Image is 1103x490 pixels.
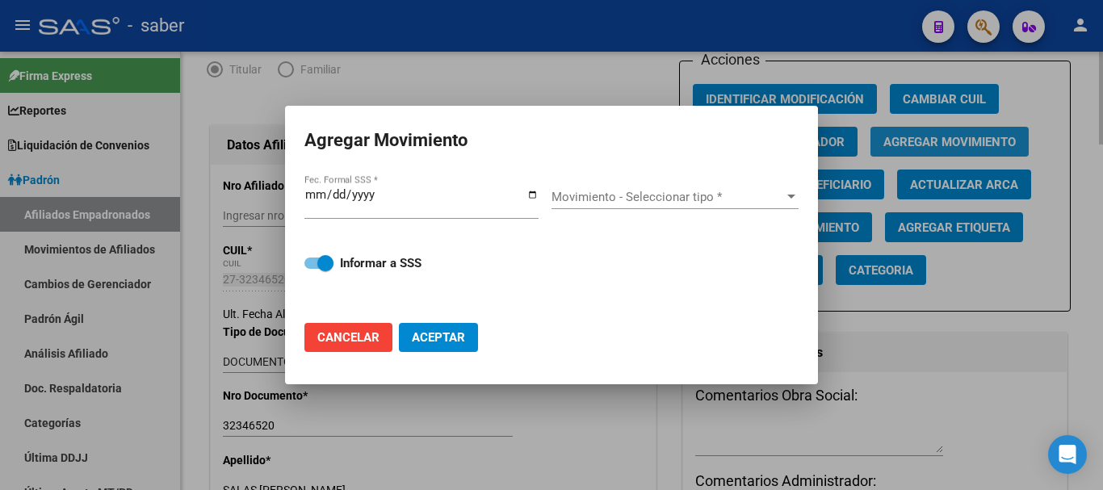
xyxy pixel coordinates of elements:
button: Aceptar [399,323,478,352]
div: Open Intercom Messenger [1048,435,1087,474]
span: Movimiento - Seleccionar tipo * [551,190,784,204]
strong: Informar a SSS [340,256,421,270]
span: Aceptar [412,330,465,345]
button: Cancelar [304,323,392,352]
h2: Agregar Movimiento [304,125,799,156]
span: Cancelar [317,330,380,345]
